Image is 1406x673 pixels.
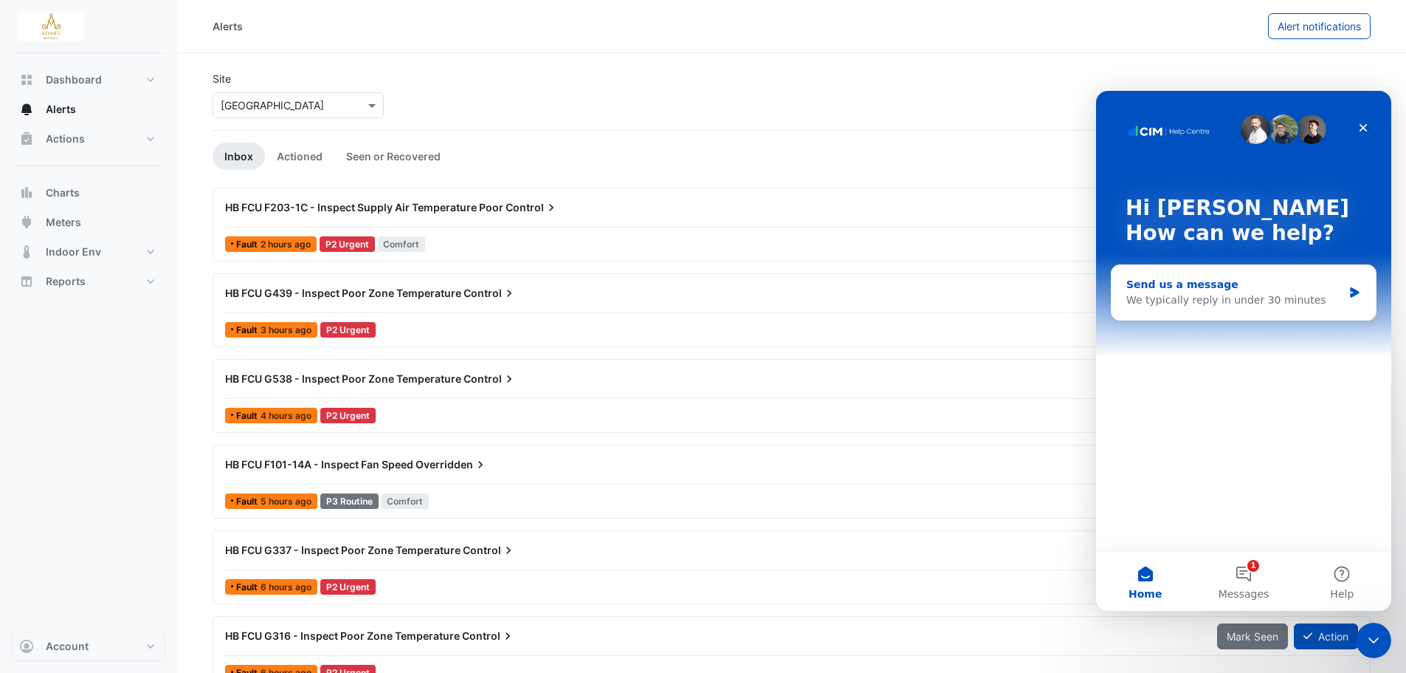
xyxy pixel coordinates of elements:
span: Control [464,286,517,301]
div: P2 Urgent [320,408,376,423]
span: HB FCU F101-14A - Inspect Fan Speed [225,458,413,471]
span: Control [506,200,559,215]
app-icon: Actions [19,131,34,146]
span: Thu 21-Aug-2025 11:15 IST [261,496,311,507]
a: Inbox [213,143,265,170]
span: Comfort [382,493,430,509]
iframe: Intercom live chat [1356,623,1391,658]
app-icon: Charts [19,185,34,200]
span: Mark Seen [1227,630,1278,643]
span: Thu 21-Aug-2025 13:45 IST [261,239,311,250]
span: Overridden [416,457,488,472]
span: Actions [46,131,85,146]
span: Alerts [46,102,76,117]
span: Comfort [378,236,426,252]
span: Thu 21-Aug-2025 10:00 IST [261,581,311,592]
span: HB FCU G337 - Inspect Poor Zone Temperature [225,544,461,556]
a: Actioned [265,143,334,170]
button: Action [1294,624,1358,649]
button: Account [12,632,165,661]
span: HB FCU G316 - Inspect Poor Zone Temperature [225,629,460,642]
app-icon: Dashboard [19,72,34,87]
div: P2 Urgent [320,322,376,338]
span: Control [464,372,517,386]
span: Charts [46,185,80,200]
div: Alerts [213,18,243,34]
button: Mark Seen [1217,624,1288,649]
app-icon: Meters [19,215,34,230]
span: Meters [46,215,81,230]
span: Thu 21-Aug-2025 12:45 IST [261,324,311,335]
button: Meters [12,208,165,237]
button: Indoor Env [12,237,165,267]
div: P3 Routine [320,493,379,509]
span: Indoor Env [46,245,101,259]
span: HB FCU G439 - Inspect Poor Zone Temperature [225,287,461,299]
span: Alert notifications [1278,20,1361,33]
a: Seen or Recovered [334,143,452,170]
app-icon: Alerts [19,102,34,117]
div: P2 Urgent [320,579,376,595]
span: Fault [236,326,261,335]
app-icon: Indoor Env [19,245,34,259]
button: Alerts [12,95,165,124]
app-icon: Reports [19,274,34,289]
span: Fault [236,583,261,592]
iframe: Intercom live chat [1096,91,1391,611]
span: HB FCU F203-1C - Inspect Supply Air Temperature Poor [225,201,503,213]
span: Thu 21-Aug-2025 11:45 IST [261,410,311,421]
button: Alert notifications [1268,13,1371,39]
label: Site [213,71,231,86]
button: Reports [12,267,165,296]
span: Fault [236,497,261,506]
button: Dashboard [12,65,165,95]
span: HB FCU G538 - Inspect Poor Zone Temperature [225,372,461,385]
span: Control [462,629,515,643]
span: Account [46,639,89,654]
span: Dashboard [46,72,102,87]
span: Control [463,543,516,558]
div: P2 Urgent [320,236,375,252]
span: Fault [236,240,261,249]
span: Fault [236,411,261,420]
button: Charts [12,178,165,208]
button: Actions [12,124,165,154]
img: Company Logo [18,12,84,41]
span: Reports [46,274,86,289]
